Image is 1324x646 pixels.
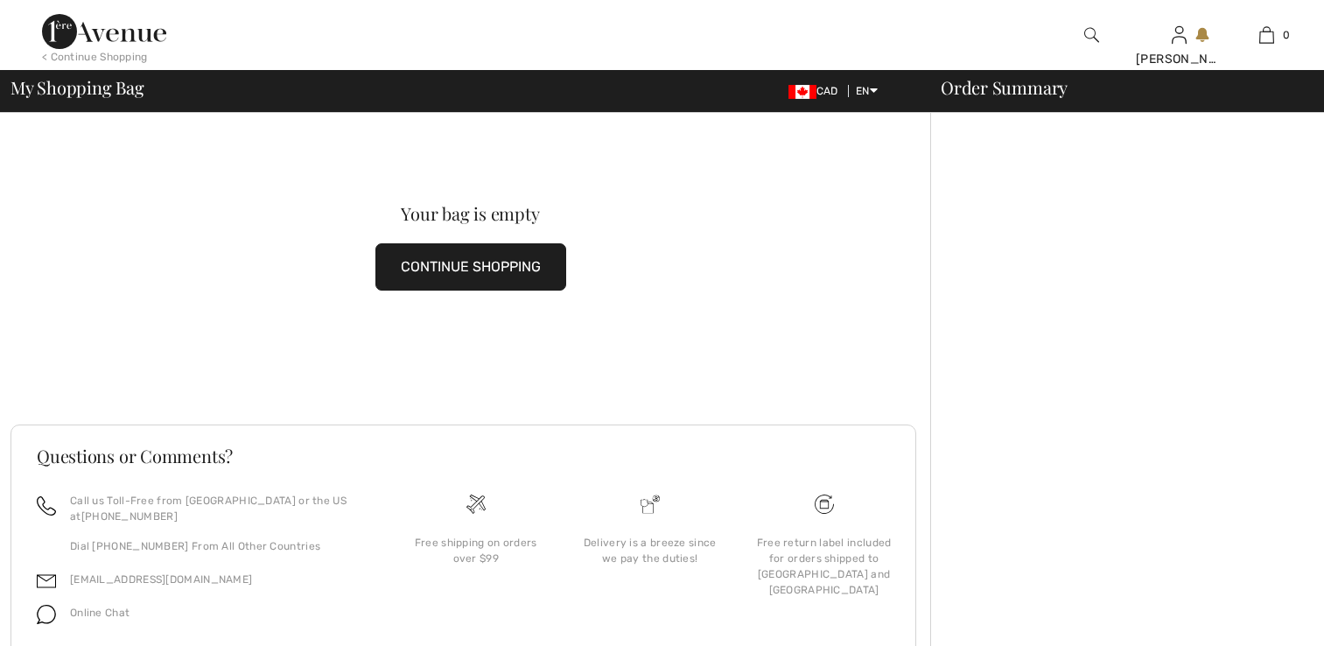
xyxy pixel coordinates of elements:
[788,85,816,99] img: Canadian Dollar
[1172,26,1187,43] a: Sign In
[375,243,566,291] button: CONTINUE SHOPPING
[37,605,56,624] img: chat
[57,205,885,222] div: Your bag is empty
[37,572,56,591] img: email
[37,447,890,465] h3: Questions or Comments?
[42,49,148,65] div: < Continue Shopping
[1259,25,1274,46] img: My Bag
[403,535,549,566] div: Free shipping on orders over $99
[1283,27,1290,43] span: 0
[1223,25,1309,46] a: 0
[1172,25,1187,46] img: My Info
[856,85,878,97] span: EN
[11,79,144,96] span: My Shopping Bag
[751,535,897,598] div: Free return label included for orders shipped to [GEOGRAPHIC_DATA] and [GEOGRAPHIC_DATA]
[641,495,660,514] img: Delivery is a breeze since we pay the duties!
[70,493,368,524] p: Call us Toll-Free from [GEOGRAPHIC_DATA] or the US at
[70,607,130,619] span: Online Chat
[815,495,834,514] img: Free shipping on orders over $99
[37,496,56,516] img: call
[81,510,178,523] a: [PHONE_NUMBER]
[70,538,368,554] p: Dial [PHONE_NUMBER] From All Other Countries
[1084,25,1099,46] img: search the website
[70,573,252,586] a: [EMAIL_ADDRESS][DOMAIN_NAME]
[42,14,166,49] img: 1ère Avenue
[1136,50,1222,68] div: [PERSON_NAME]
[788,85,845,97] span: CAD
[920,79,1313,96] div: Order Summary
[466,495,486,514] img: Free shipping on orders over $99
[577,535,723,566] div: Delivery is a breeze since we pay the duties!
